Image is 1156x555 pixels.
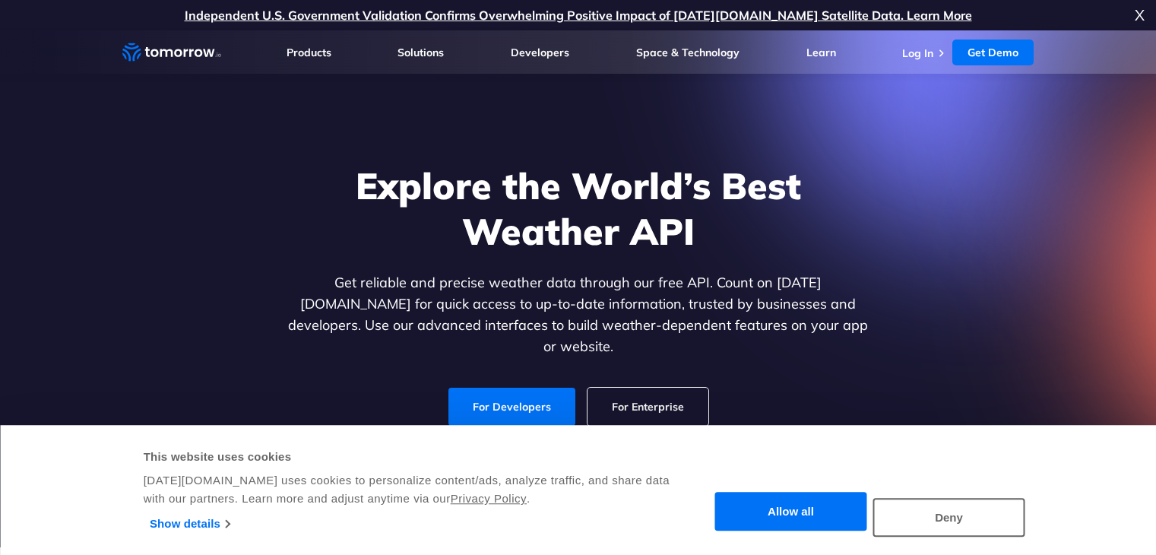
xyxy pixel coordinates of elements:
a: Independent U.S. Government Validation Confirms Overwhelming Positive Impact of [DATE][DOMAIN_NAM... [185,8,972,23]
a: Log In [902,46,933,60]
a: Solutions [397,46,444,59]
button: Allow all [715,493,867,531]
a: Developers [511,46,569,59]
a: For Developers [448,388,575,426]
a: Space & Technology [636,46,740,59]
a: Show details [150,512,230,535]
a: For Enterprise [588,388,708,426]
a: Get Demo [952,40,1034,65]
a: Learn [806,46,836,59]
a: Products [287,46,331,59]
a: Privacy Policy [451,492,527,505]
div: [DATE][DOMAIN_NAME] uses cookies to personalize content/ads, analyze traffic, and share data with... [144,471,672,508]
h1: Explore the World’s Best Weather API [285,163,872,254]
div: This website uses cookies [144,448,672,466]
button: Deny [873,498,1025,537]
p: Get reliable and precise weather data through our free API. Count on [DATE][DOMAIN_NAME] for quic... [285,272,872,357]
a: Home link [122,41,221,64]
